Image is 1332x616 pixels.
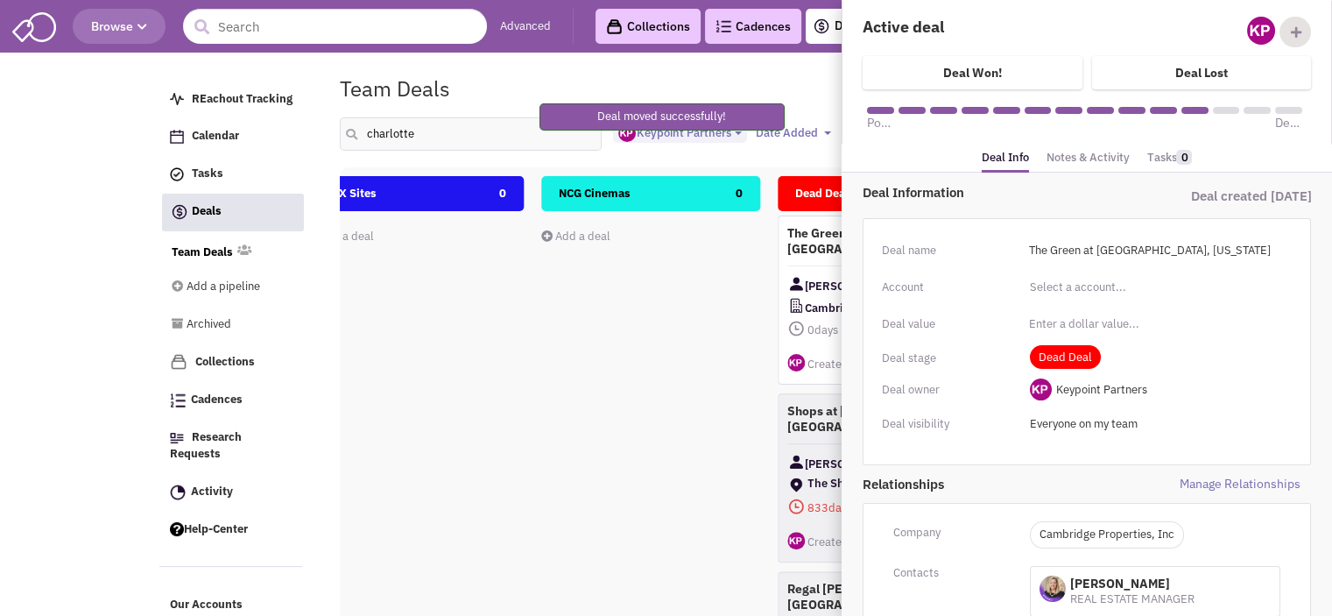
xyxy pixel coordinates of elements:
[982,145,1029,173] a: Deal Info
[1279,17,1311,47] div: Add Collaborator
[787,403,987,435] h4: Shops at [GEOGRAPHIC_DATA] - [GEOGRAPHIC_DATA], [US_STATE]
[813,16,867,37] a: Deals
[170,130,184,144] img: Calendar.png
[161,120,303,153] a: Calendar
[340,117,603,151] input: Search deals
[606,18,623,35] img: icon-collection-lavender-black.svg
[192,129,239,144] span: Calendar
[1275,114,1302,131] span: Deal Won
[882,562,1018,584] div: Contacts
[171,202,188,223] img: icon-deals.svg
[805,275,895,297] span: [PERSON_NAME]
[882,313,1018,336] div: Deal value
[170,598,243,612] span: Our Accounts
[170,430,242,462] span: Research Requests
[183,9,487,44] input: Search
[559,186,631,201] span: NCG Cinemas
[882,276,1018,299] div: Account
[750,124,836,143] button: Date Added
[340,77,450,100] h1: Team Deals
[795,186,849,201] span: Dead Deal
[787,297,805,315] img: CompanyLogo
[882,379,1018,401] div: Deal owner
[1247,17,1275,45] img: ny_GipEnDU-kinWYCc5EwQ.png
[1070,576,1170,591] span: [PERSON_NAME]
[813,16,830,37] img: icon-deals.svg
[787,498,805,515] img: icon-daysinstage-red.png
[170,485,186,500] img: Activity.png
[161,513,303,547] a: Help-Center
[73,9,166,44] button: Browse
[1030,410,1280,438] input: Select a privacy option...
[192,166,223,181] span: Tasks
[1018,310,1292,338] input: Enter a dollar value...
[1047,145,1130,171] a: Notes & Activity
[191,484,233,499] span: Activity
[172,308,278,342] a: Archived
[787,320,805,337] img: icon-daysinstage.png
[1030,521,1184,549] p: Cambridge Properties, Inc
[500,18,551,35] a: Advanced
[863,183,1087,202] div: Deal Information
[1030,345,1101,369] span: Dead Deal
[1087,183,1311,209] div: Deal created [DATE]
[1040,576,1066,602] img: 0O0am-E4vUyoN-yi_GTYMQ.jpg
[755,125,817,140] span: Date Added
[91,18,147,34] span: Browse
[172,271,278,304] a: Add a pipeline
[863,475,1087,493] span: Relationships
[787,497,987,519] span: days in stage
[499,176,506,211] span: 0
[1087,475,1311,493] span: Manage Relationships
[170,167,184,181] img: icon-tasks.png
[172,244,233,261] a: Team Deals
[170,393,186,407] img: Cadences_logo.png
[787,275,805,293] img: Contact Image
[867,114,894,131] span: Potential Sites
[161,384,303,417] a: Cadences
[161,421,303,471] a: Research Requests
[162,194,304,231] a: Deals
[882,239,1018,262] div: Deal name
[1176,150,1192,165] span: 0
[807,477,965,490] span: The Shops at [GEOGRAPHIC_DATA]
[161,476,303,509] a: Activity
[618,124,636,142] img: ny_GipEnDU-kinWYCc5EwQ.png
[807,322,814,337] span: 0
[807,500,828,515] span: 833
[787,319,987,341] span: days in stage
[805,297,930,319] span: Cambridge Properties, Inc
[541,229,610,244] a: Add a deal
[613,124,747,144] button: Keypoint Partners
[943,65,1002,81] h4: Deal Won!
[12,9,56,42] img: SmartAdmin
[596,9,701,44] a: Collections
[1056,382,1147,397] span: Keypoint Partners
[787,476,805,493] img: ShoppingCenter
[170,353,187,371] img: icon-collection-lavender.png
[863,17,1075,37] h4: Active deal
[161,158,303,191] a: Tasks
[170,433,184,443] img: Research.png
[787,225,987,257] h4: The Green at [GEOGRAPHIC_DATA], [US_STATE]
[787,581,987,612] h4: Regal [PERSON_NAME] Place - [GEOGRAPHIC_DATA], [US_STATE]
[161,345,303,379] a: Collections
[807,535,885,549] span: Created [DATE]
[1175,65,1228,81] h4: Deal Lost
[1147,145,1192,171] a: Tasks
[1030,273,1180,301] input: Select a account...
[839,124,894,143] button: States
[597,109,726,125] p: Deal moved successfully!
[161,83,303,117] a: REachout Tracking
[1018,237,1292,265] input: Enter a deal name...
[715,20,731,32] img: Cadences_logo.png
[705,9,801,44] a: Cadences
[736,176,743,211] span: 0
[170,522,184,536] img: help.png
[305,229,374,244] a: Add a deal
[195,354,255,369] span: Collections
[882,521,1018,544] div: Company
[192,91,292,106] span: REachout Tracking
[1070,591,1195,606] span: REAL ESTATE MANAGER
[882,413,1018,435] div: Deal visibility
